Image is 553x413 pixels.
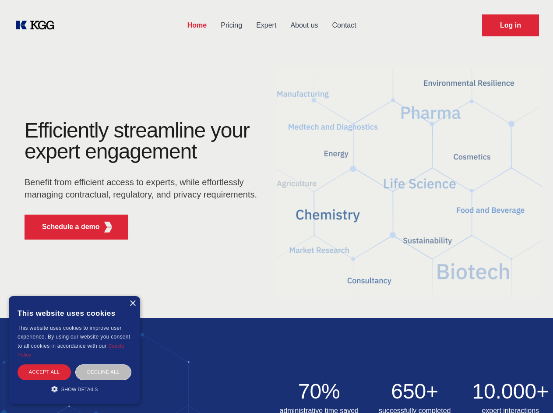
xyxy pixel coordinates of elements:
a: Expert [249,14,283,37]
p: Benefit from efficient access to experts, while effortlessly managing contractual, regulatory, an... [25,176,263,201]
h1: Efficiently streamline your expert engagement [25,120,263,162]
div: Close [129,300,136,307]
a: KOL Knowledge Platform: Talk to Key External Experts (KEE) [14,18,61,32]
div: Decline all [75,364,131,380]
span: This website uses cookies to improve user experience. By using our website you consent to all coo... [18,325,130,349]
a: Pricing [214,14,249,37]
a: About us [283,14,325,37]
a: Contact [325,14,363,37]
a: Home [180,14,214,37]
h2: 650+ [372,381,458,402]
div: Accept all [18,364,71,380]
a: Request Demo [482,14,539,36]
p: Schedule a demo [42,222,100,232]
div: Show details [18,385,131,393]
h2: 70% [277,381,362,402]
span: Show details [61,387,98,392]
button: Schedule a demoKGG Fifth Element RED [25,215,128,240]
a: Cookie Policy [18,343,124,357]
div: This website uses cookies [18,303,131,324]
img: KGG Fifth Element RED [103,222,114,233]
img: KGG Fifth Element RED [277,57,543,309]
